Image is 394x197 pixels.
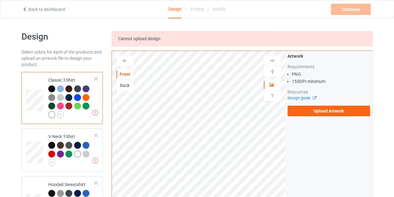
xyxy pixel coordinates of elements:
[269,58,275,64] img: svg%3E%0A
[48,94,55,101] img: heather_texture.png
[287,106,370,116] label: Upload Artwork
[292,71,370,77] li: PNG
[269,93,275,99] img: svg%3E%0A
[48,133,95,164] div: V-Neck T-Shirt
[22,7,65,12] a: Back to dashboard
[92,110,98,116] img: exclamation icon
[21,72,103,124] div: Classic T-Shirt
[287,64,370,70] div: Requirements
[48,77,95,118] div: Classic T-Shirt
[116,82,133,89] div: Back
[292,78,370,84] li: 150 DPI minimum
[116,71,133,77] div: Front
[92,157,98,163] img: exclamation icon
[287,96,316,100] a: Design guide
[21,49,103,68] div: Select colors for each of the products and upload an artwork file to design your product.
[118,36,160,41] span: Cannot upload design
[190,0,204,18] div: Pricing
[57,111,64,118] img: svg+xml;base64,PD94bWwgdmVyc2lvbj0iMS4wIiBlbmNvZGluZz0iVVRGLTgiPz4KPHN2ZyB3aWR0aD0iMjJweCIgaGVpZ2...
[287,53,370,59] div: Artwork
[21,128,103,172] div: V-Neck T-Shirt
[287,89,370,95] div: Resources
[169,0,182,18] div: Design
[212,0,225,18] div: Details
[48,159,55,166] img: svg+xml;base64,PD94bWwgdmVyc2lvbj0iMS4wIiBlbmNvZGluZz0iVVRGLTgiPz4KPHN2ZyB3aWR0aD0iMjJweCIgaGVpZ2...
[269,69,275,74] img: svg%3E%0A
[21,31,103,42] h1: Design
